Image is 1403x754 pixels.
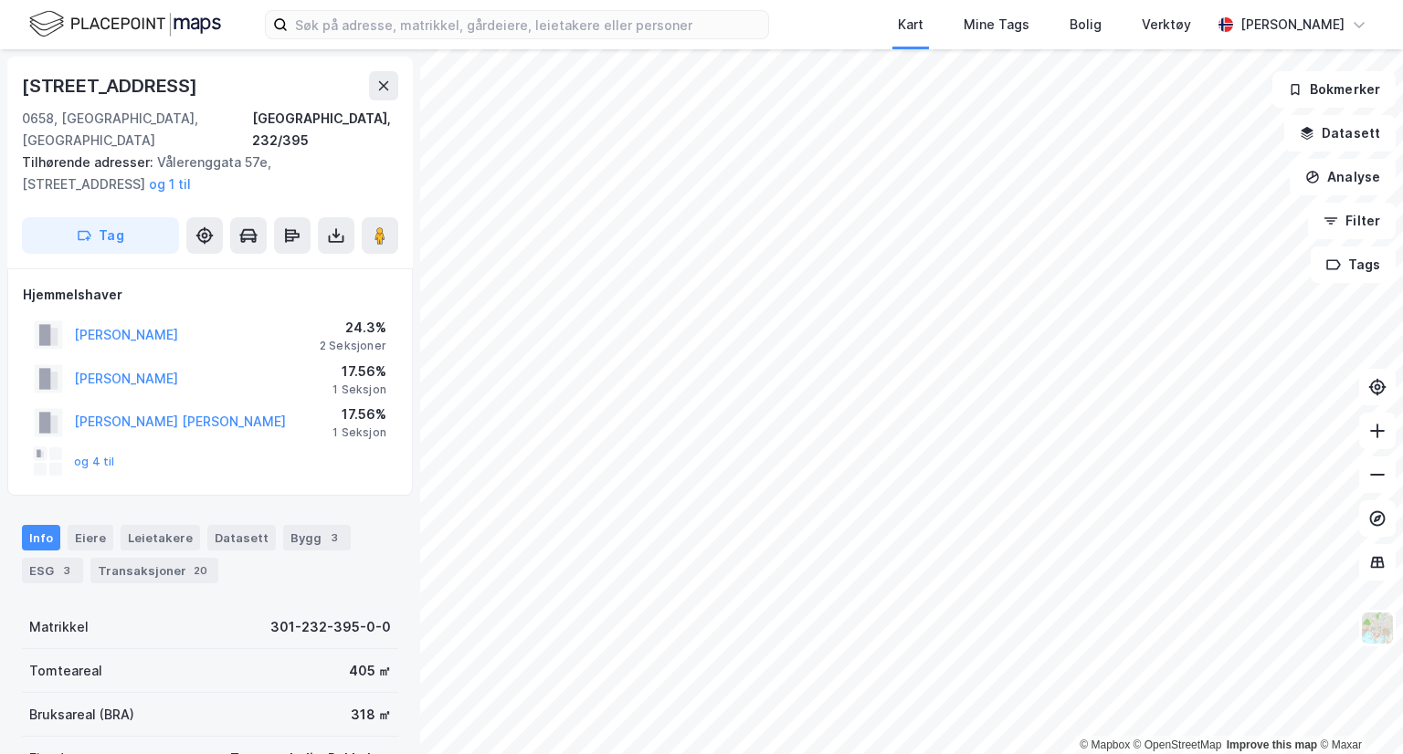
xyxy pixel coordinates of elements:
div: Kontrollprogram for chat [1312,666,1403,754]
iframe: Chat Widget [1312,666,1403,754]
div: 24.3% [320,317,386,339]
div: [PERSON_NAME] [1240,14,1345,36]
div: Hjemmelshaver [23,284,397,306]
button: Analyse [1290,159,1396,195]
div: Bolig [1070,14,1102,36]
div: Eiere [68,525,113,550]
div: 1 Seksjon [332,425,386,440]
span: Tilhørende adresser: [22,154,157,170]
div: 20 [190,561,211,580]
div: Datasett [207,525,276,550]
div: Kart [898,14,923,36]
img: Z [1360,611,1395,645]
div: 3 [325,529,343,547]
div: Info [22,525,60,550]
div: 1 Seksjon [332,382,386,397]
div: [GEOGRAPHIC_DATA], 232/395 [252,108,398,152]
div: Verktøy [1142,14,1191,36]
div: ESG [22,558,83,583]
div: 17.56% [332,361,386,382]
div: Leietakere [121,525,200,550]
div: 0658, [GEOGRAPHIC_DATA], [GEOGRAPHIC_DATA] [22,108,252,152]
div: Matrikkel [29,616,89,638]
a: Mapbox [1080,738,1130,751]
div: Mine Tags [964,14,1029,36]
div: Bruksareal (BRA) [29,704,134,726]
button: Datasett [1284,115,1396,152]
a: Improve this map [1227,738,1317,751]
div: Transaksjoner [90,558,218,583]
button: Tag [22,217,179,254]
div: Tomteareal [29,660,102,682]
img: logo.f888ab2527a4732fd821a326f86c7f29.svg [29,8,221,40]
input: Søk på adresse, matrikkel, gårdeiere, leietakere eller personer [288,11,768,38]
button: Tags [1311,246,1396,283]
div: [STREET_ADDRESS] [22,71,201,100]
button: Filter [1308,203,1396,239]
div: Vålerenggata 57e, [STREET_ADDRESS] [22,152,384,195]
div: 17.56% [332,403,386,425]
div: 2 Seksjoner [320,339,386,353]
div: 301-232-395-0-0 [270,616,391,638]
a: OpenStreetMap [1134,738,1222,751]
div: 318 ㎡ [351,704,391,726]
div: 405 ㎡ [349,660,391,682]
div: 3 [58,561,76,580]
div: Bygg [283,525,351,550]
button: Bokmerker [1272,71,1396,108]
